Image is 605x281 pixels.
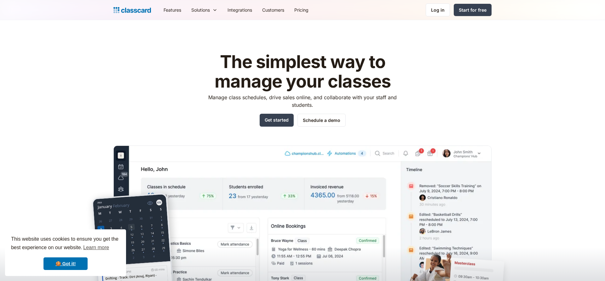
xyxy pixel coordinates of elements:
[11,235,120,252] span: This website uses cookies to ensure you get the best experience on our website.
[222,3,257,17] a: Integrations
[431,7,445,13] div: Log in
[203,94,403,109] p: Manage class schedules, drive sales online, and collaborate with your staff and students.
[113,6,151,14] a: home
[459,7,487,13] div: Start for free
[203,52,403,91] h1: The simplest way to manage your classes
[158,3,186,17] a: Features
[191,7,210,13] div: Solutions
[289,3,314,17] a: Pricing
[426,3,450,16] a: Log in
[82,243,110,252] a: learn more about cookies
[260,114,294,127] a: Get started
[186,3,222,17] div: Solutions
[43,257,88,270] a: dismiss cookie message
[257,3,289,17] a: Customers
[297,114,346,127] a: Schedule a demo
[5,229,126,276] div: cookieconsent
[454,4,492,16] a: Start for free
